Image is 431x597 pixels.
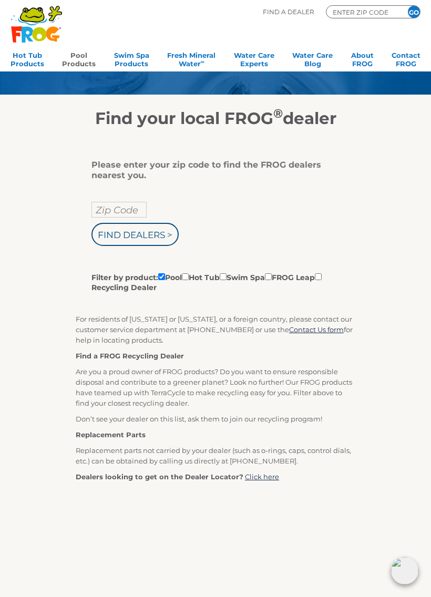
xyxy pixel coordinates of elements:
[220,273,227,280] input: Filter by product:PoolHot TubSwim SpaFROG LeapRecycling Dealer
[245,472,279,481] a: Click here
[351,48,374,69] a: AboutFROG
[408,6,420,18] input: GO
[6,108,425,128] h2: Find your local FROG dealer
[11,48,44,69] a: Hot TubProducts
[315,273,322,280] input: Filter by product:PoolHot TubSwim SpaFROG LeapRecycling Dealer
[76,352,184,360] strong: Find a FROG Recycling Dealer
[167,48,215,69] a: Fresh MineralWater∞
[265,273,272,280] input: Filter by product:PoolHot TubSwim SpaFROG LeapRecycling Dealer
[91,160,332,181] div: Please enter your zip code to find the FROG dealers nearest you.
[76,414,355,424] p: Don’t see your dealer on this list, ask them to join our recycling program!
[114,48,149,69] a: Swim SpaProducts
[391,557,418,584] img: openIcon
[91,223,179,246] input: Find Dealers >
[273,106,283,121] sup: ®
[392,48,420,69] a: ContactFROG
[289,325,344,334] a: Contact Us form
[76,430,146,439] strong: Replacement Parts
[76,366,355,408] p: Are you a proud owner of FROG products? Do you want to ensure responsible disposal and contribute...
[292,48,333,69] a: Water CareBlog
[76,314,355,345] p: For residents of [US_STATE] or [US_STATE], or a foreign country, please contact our customer serv...
[234,48,274,69] a: Water CareExperts
[76,472,243,481] strong: Dealers looking to get on the Dealer Locator?
[158,273,165,280] input: Filter by product:PoolHot TubSwim SpaFROG LeapRecycling Dealer
[201,59,204,65] sup: ∞
[182,273,189,280] input: Filter by product:PoolHot TubSwim SpaFROG LeapRecycling Dealer
[62,48,96,69] a: PoolProducts
[91,271,332,293] label: Filter by product: Pool Hot Tub Swim Spa FROG Leap Recycling Dealer
[76,445,355,466] p: Replacement parts not carried by your dealer (such as o-rings, caps, control dials, etc.) can be ...
[263,5,314,18] p: Find A Dealer
[332,7,395,17] input: Zip Code Form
